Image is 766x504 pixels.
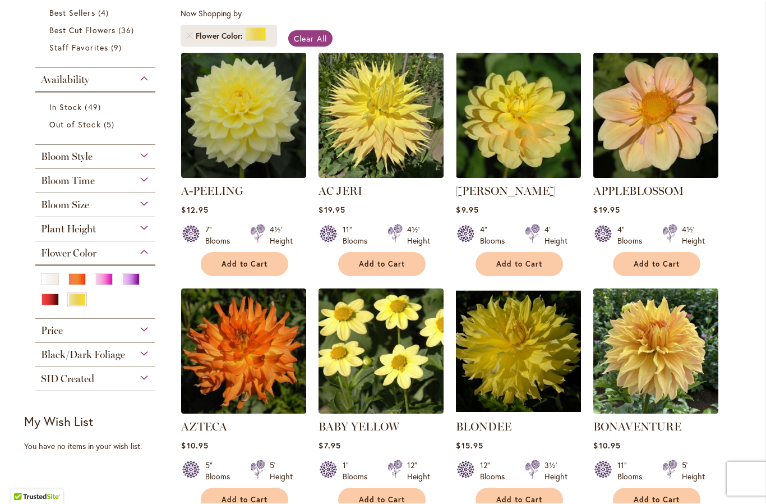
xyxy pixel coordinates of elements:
[196,31,246,42] span: Flower Color
[49,25,116,36] span: Best Cut Flowers
[181,8,242,19] span: Now Shopping by
[456,420,511,434] a: BLONDEE
[294,34,327,44] span: Clear All
[85,102,103,113] span: 49
[111,42,124,54] span: 9
[319,170,444,181] a: AC Jeri
[319,53,444,178] img: AC Jeri
[41,248,96,260] span: Flower Color
[205,460,237,483] div: 5" Blooms
[49,120,101,130] span: Out of Stock
[407,460,430,483] div: 12" Height
[49,43,108,53] span: Staff Favorites
[593,170,718,181] a: APPLEBLOSSOM
[98,7,112,19] span: 4
[456,185,556,198] a: [PERSON_NAME]
[613,253,700,277] button: Add to Cart
[41,74,89,86] span: Availability
[593,441,620,451] span: $10.95
[181,441,208,451] span: $10.95
[634,260,680,269] span: Add to Cart
[319,289,444,414] img: BABY YELLOW
[49,119,144,131] a: Out of Stock 5
[319,205,345,216] span: $19.95
[456,406,581,416] a: Blondee
[544,460,567,483] div: 3½' Height
[270,460,293,483] div: 5' Height
[41,151,93,163] span: Bloom Style
[41,349,125,361] span: Black/Dark Foliage
[593,53,718,178] img: APPLEBLOSSOM
[343,224,374,247] div: 11" Blooms
[41,175,95,187] span: Bloom Time
[270,224,293,247] div: 4½' Height
[593,406,718,416] a: Bonaventure
[41,325,63,337] span: Price
[456,289,581,414] img: Blondee
[181,406,306,416] a: AZTECA
[456,205,478,216] span: $9.95
[319,185,362,198] a: AC JERI
[41,373,94,386] span: SID Created
[181,185,243,198] a: A-PEELING
[682,460,705,483] div: 5' Height
[593,289,718,414] img: Bonaventure
[617,224,649,247] div: 4" Blooms
[181,53,306,178] img: A-Peeling
[343,460,374,483] div: 1" Blooms
[480,460,511,483] div: 12" Blooms
[104,119,117,131] span: 5
[338,253,426,277] button: Add to Cart
[544,224,567,247] div: 4' Height
[476,253,563,277] button: Add to Cart
[456,441,483,451] span: $15.95
[319,406,444,416] a: BABY YELLOW
[593,185,684,198] a: APPLEBLOSSOM
[593,205,620,216] span: $19.95
[118,25,137,36] span: 36
[456,53,581,178] img: AHOY MATEY
[319,441,340,451] span: $7.95
[496,260,542,269] span: Add to Cart
[8,464,40,496] iframe: Launch Accessibility Center
[181,420,227,434] a: AZTECA
[181,289,306,414] img: AZTECA
[319,420,399,434] a: BABY YELLOW
[407,224,430,247] div: 4½' Height
[456,170,581,181] a: AHOY MATEY
[288,31,333,47] a: Clear All
[49,25,144,36] a: Best Cut Flowers
[480,224,511,247] div: 4" Blooms
[205,224,237,247] div: 7" Blooms
[49,7,144,19] a: Best Sellers
[49,102,82,113] span: In Stock
[41,223,96,236] span: Plant Height
[201,253,288,277] button: Add to Cart
[181,205,208,216] span: $12.95
[593,420,681,434] a: BONAVENTURE
[41,199,89,212] span: Bloom Size
[49,8,95,19] span: Best Sellers
[359,260,405,269] span: Add to Cart
[24,414,93,430] strong: My Wish List
[181,170,306,181] a: A-Peeling
[49,102,144,113] a: In Stock 49
[186,33,193,40] a: Remove Flower Color Yellow
[222,260,267,269] span: Add to Cart
[49,42,144,54] a: Staff Favorites
[682,224,705,247] div: 4½' Height
[24,441,174,452] div: You have no items in your wish list.
[617,460,649,483] div: 11" Blooms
